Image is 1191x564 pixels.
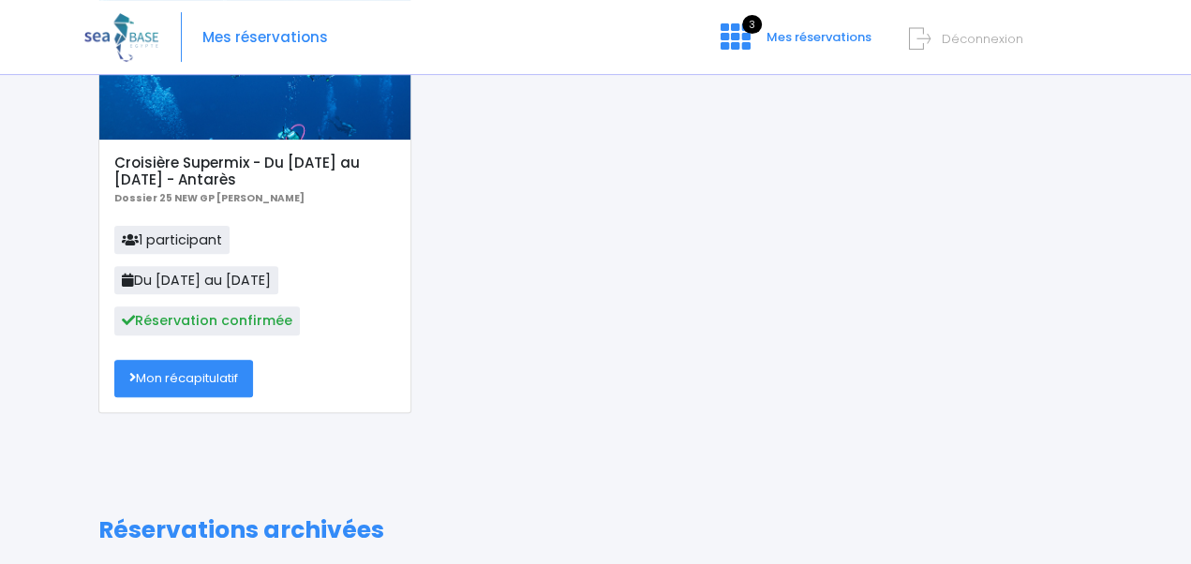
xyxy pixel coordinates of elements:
[767,28,871,46] span: Mes réservations
[114,360,253,397] a: Mon récapitulatif
[742,15,762,34] span: 3
[114,306,300,334] span: Réservation confirmée
[114,191,305,205] b: Dossier 25 NEW GP [PERSON_NAME]
[114,266,278,294] span: Du [DATE] au [DATE]
[114,226,230,254] span: 1 participant
[114,155,395,188] h5: Croisière Supermix - Du [DATE] au [DATE] - Antarès
[942,30,1023,48] span: Déconnexion
[706,35,883,52] a: 3 Mes réservations
[98,516,1093,544] h1: Réservations archivées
